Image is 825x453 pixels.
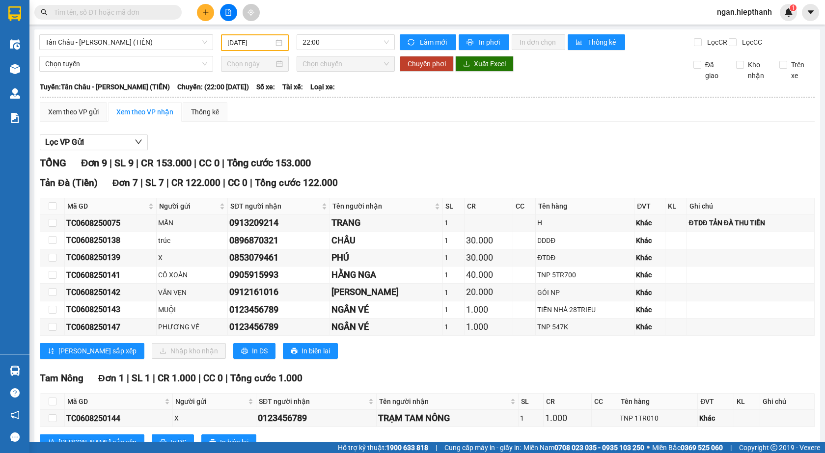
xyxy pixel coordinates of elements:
span: CC 0 [228,177,247,188]
span: file-add [225,9,232,16]
td: TC0608250142 [65,284,157,301]
td: 0123456789 [228,301,330,319]
div: trúc [158,235,226,246]
button: printerIn biên lai [201,434,256,450]
button: sort-ascending[PERSON_NAME] sắp xếp [40,343,144,359]
div: TC0608250138 [66,234,155,246]
div: PHÚ [331,251,441,265]
td: TC0608250138 [65,232,157,249]
td: NGÂN VÉ [330,319,443,336]
div: Khác [699,413,732,424]
span: Tên người nhận [379,396,508,407]
span: ngan.hiepthanh [709,6,780,18]
span: sync [408,39,416,47]
div: TC0608250144 [66,412,171,425]
span: Lọc VP Gửi [45,136,84,148]
span: Đơn 1 [98,373,124,384]
th: CR [544,394,592,410]
span: Thống kê [588,37,617,48]
span: Tản Đà (Tiền) [40,177,98,188]
div: MẨN [158,217,226,228]
div: H [537,217,632,228]
th: Ghi chú [687,198,814,214]
span: down [135,138,142,146]
td: 0905915993 [228,266,330,284]
span: CC 0 [203,373,223,384]
span: message [10,432,20,442]
div: 1.000 [466,303,511,317]
span: CR 122.000 [171,177,220,188]
span: Tài xế: [282,81,303,92]
img: warehouse-icon [10,366,20,376]
span: | [166,177,169,188]
span: | [730,442,732,453]
div: 1 [444,269,462,280]
span: Người gửi [175,396,246,407]
button: printerIn biên lai [283,343,338,359]
span: Số xe: [256,81,275,92]
td: 0123456789 [256,410,377,427]
div: GÓI NP [537,287,632,298]
span: Chọn tuyến [45,56,207,71]
div: TC0608250142 [66,286,155,298]
span: SĐT người nhận [259,396,366,407]
div: DDDĐ [537,235,632,246]
div: X [174,413,254,424]
span: Mã GD [67,396,163,407]
th: KL [665,198,687,214]
span: Kho nhận [744,59,772,81]
span: Mã GD [67,201,146,212]
span: In DS [252,346,268,356]
span: printer [160,439,166,447]
td: 0853079461 [228,249,330,266]
div: TC0608250143 [66,303,155,316]
div: ĐTDĐ TẢN ĐÀ THU TIỀN [688,217,812,228]
span: bar-chart [576,39,584,47]
span: | [194,157,196,169]
div: Khác [636,287,663,298]
div: ĐTDĐ [537,252,632,263]
div: Xem theo VP nhận [116,107,173,117]
div: TC0608250139 [66,251,155,264]
div: TIỀN NHÀ 28TRIEU [537,304,632,315]
td: TRANG [330,214,443,232]
button: downloadNhập kho nhận [152,343,226,359]
span: Miền Nam [523,442,644,453]
td: 0123456789 [228,319,330,336]
span: printer [291,347,298,355]
span: In phơi [479,37,501,48]
div: TNP 5TR700 [537,269,632,280]
th: Tên hàng [618,394,698,410]
div: 0123456789 [229,303,328,317]
th: ĐVT [698,394,734,410]
div: 0912161016 [229,285,328,299]
span: CR 1.000 [158,373,196,384]
div: 1 [444,321,462,332]
div: Xem theo VP gửi [48,107,99,117]
div: Khác [636,235,663,246]
span: Đã giao [701,59,729,81]
div: HẰNG NGA [331,268,441,282]
span: Làm mới [420,37,448,48]
span: SL 1 [132,373,150,384]
img: icon-new-feature [784,8,793,17]
div: Khác [636,252,663,263]
span: Tam Nông [40,373,83,384]
th: KL [734,394,760,410]
button: In đơn chọn [512,34,565,50]
div: TNP 1TR010 [620,413,696,424]
span: | [222,157,224,169]
span: 22:00 [302,35,389,50]
span: | [153,373,155,384]
span: Lọc CR [703,37,729,48]
span: printer [241,347,248,355]
td: TRẠM TAM NÔNG [377,410,518,427]
div: CHÂU [331,234,441,247]
button: downloadXuất Excel [455,56,514,72]
button: Lọc VP Gửi [40,134,148,150]
button: printerIn DS [152,434,194,450]
span: TỔNG [40,157,66,169]
div: 1.000 [466,320,511,334]
th: SL [443,198,464,214]
span: printer [467,39,475,47]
